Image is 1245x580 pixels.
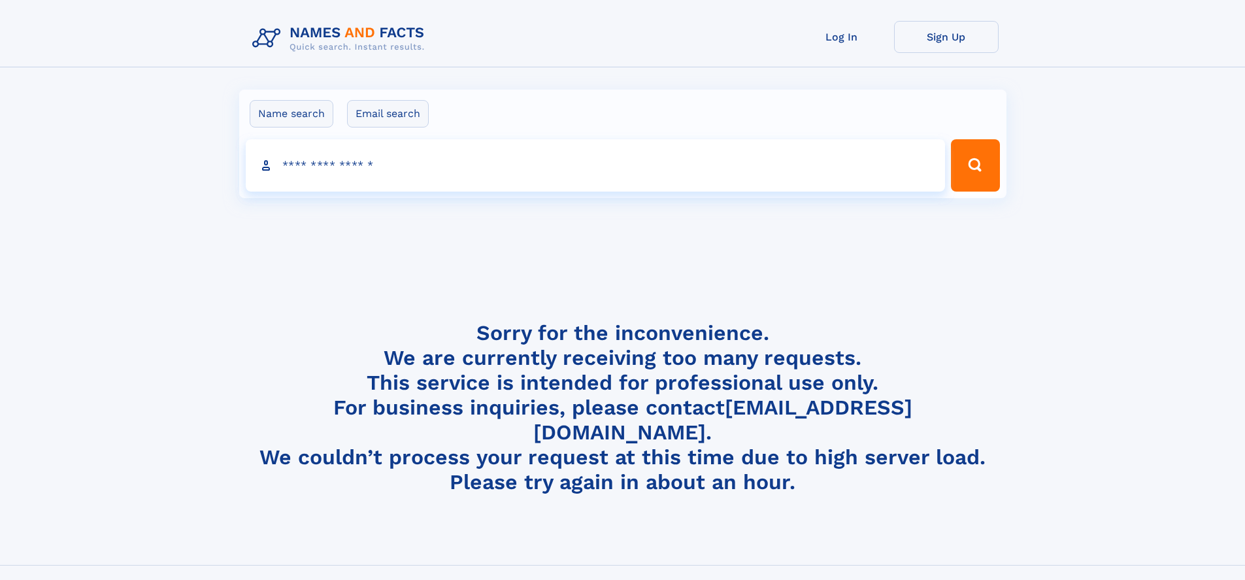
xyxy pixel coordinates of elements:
[246,139,946,192] input: search input
[533,395,912,445] a: [EMAIL_ADDRESS][DOMAIN_NAME]
[347,100,429,128] label: Email search
[951,139,999,192] button: Search Button
[789,21,894,53] a: Log In
[247,21,435,56] img: Logo Names and Facts
[250,100,333,128] label: Name search
[247,320,999,495] h4: Sorry for the inconvenience. We are currently receiving too many requests. This service is intend...
[894,21,999,53] a: Sign Up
